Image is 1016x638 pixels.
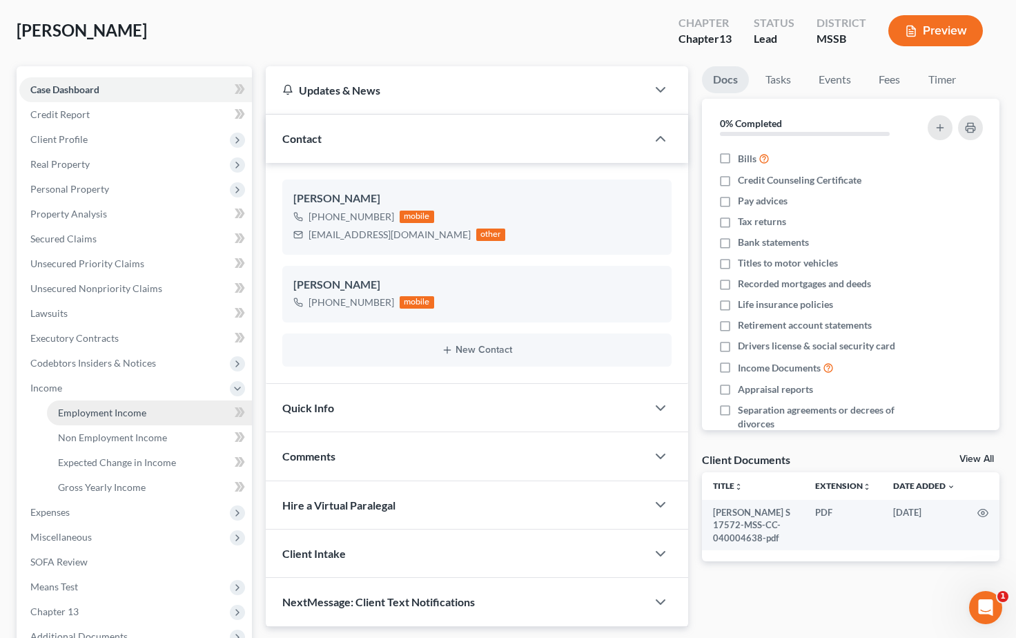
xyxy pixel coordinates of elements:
span: Income [30,382,62,394]
span: Secured Claims [30,233,97,244]
span: Codebtors Insiders & Notices [30,357,156,369]
div: mobile [400,296,434,309]
div: mobile [400,211,434,223]
a: Executory Contracts [19,326,252,351]
a: Docs [702,66,749,93]
span: Unsecured Priority Claims [30,258,144,269]
span: Contact [282,132,322,145]
div: Lead [754,31,794,47]
span: Property Analysis [30,208,107,220]
a: Unsecured Priority Claims [19,251,252,276]
span: Lawsuits [30,307,68,319]
span: Bills [738,152,756,166]
span: Separation agreements or decrees of divorces [738,403,913,431]
div: [PHONE_NUMBER] [309,210,394,224]
span: Executory Contracts [30,332,119,344]
a: Unsecured Nonpriority Claims [19,276,252,301]
div: [PERSON_NAME] [293,191,661,207]
span: SOFA Review [30,556,88,568]
i: expand_more [947,483,955,491]
span: [PERSON_NAME] [17,20,147,40]
strong: 0% Completed [720,117,782,129]
button: Preview [888,15,983,46]
span: Unsecured Nonpriority Claims [30,282,162,294]
span: Case Dashboard [30,84,99,95]
span: Credit Counseling Certificate [738,173,861,187]
div: Updates & News [282,83,630,97]
span: Life insurance policies [738,298,833,311]
a: Timer [917,66,967,93]
div: Chapter [678,31,732,47]
span: NextMessage: Client Text Notifications [282,595,475,608]
a: Tasks [754,66,802,93]
a: Non Employment Income [47,425,252,450]
span: Credit Report [30,108,90,120]
td: [DATE] [882,500,966,550]
div: other [476,229,505,241]
span: Real Property [30,158,90,170]
a: Credit Report [19,102,252,127]
span: Expected Change in Income [58,456,176,468]
span: Drivers license & social security card [738,339,895,353]
span: Employment Income [58,407,146,418]
div: [EMAIL_ADDRESS][DOMAIN_NAME] [309,228,471,242]
div: [PHONE_NUMBER] [309,296,394,309]
div: Chapter [678,15,732,31]
span: Quick Info [282,401,334,414]
span: Bank statements [738,235,809,249]
span: Client Profile [30,133,88,145]
span: 1 [997,591,1008,602]
div: [PERSON_NAME] [293,277,661,293]
span: Gross Yearly Income [58,481,146,493]
iframe: Intercom live chat [969,591,1002,624]
a: Lawsuits [19,301,252,326]
span: Miscellaneous [30,531,92,543]
a: Property Analysis [19,202,252,226]
a: Gross Yearly Income [47,475,252,500]
a: Employment Income [47,400,252,425]
span: Titles to motor vehicles [738,256,838,270]
span: Comments [282,449,335,463]
div: Client Documents [702,452,790,467]
span: Pay advices [738,194,788,208]
a: Fees [868,66,912,93]
a: Expected Change in Income [47,450,252,475]
a: Extensionunfold_more [815,481,871,491]
span: Retirement account statements [738,318,872,332]
a: Case Dashboard [19,77,252,102]
span: Means Test [30,581,78,592]
a: Titleunfold_more [713,481,743,491]
i: unfold_more [863,483,871,491]
span: Chapter 13 [30,606,79,617]
span: 13 [719,32,732,45]
td: [PERSON_NAME] S 17572-MSS-CC-040004638-pdf [702,500,804,550]
span: Non Employment Income [58,432,167,443]
span: Income Documents [738,361,821,375]
i: unfold_more [734,483,743,491]
span: Hire a Virtual Paralegal [282,499,395,512]
a: View All [959,454,994,464]
button: New Contact [293,345,661,356]
span: Client Intake [282,547,346,560]
a: Secured Claims [19,226,252,251]
span: Personal Property [30,183,109,195]
td: PDF [804,500,882,550]
div: MSSB [817,31,866,47]
span: Recorded mortgages and deeds [738,277,871,291]
span: Appraisal reports [738,383,813,396]
span: Tax returns [738,215,786,229]
a: Date Added expand_more [893,481,955,491]
span: Expenses [30,506,70,518]
a: SOFA Review [19,550,252,574]
div: Status [754,15,794,31]
div: District [817,15,866,31]
a: Events [808,66,862,93]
